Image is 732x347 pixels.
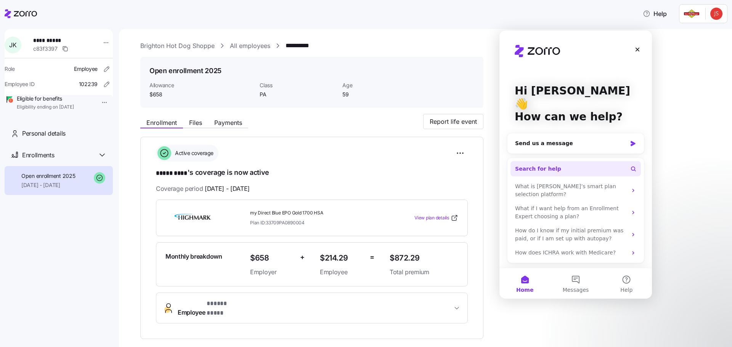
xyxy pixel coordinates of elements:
[149,91,254,98] span: $658
[342,82,419,89] span: Age
[390,252,458,264] span: $872.29
[414,214,458,222] a: View plan details
[320,252,364,264] span: $214.29
[146,120,177,126] span: Enrollment
[189,120,202,126] span: Files
[300,252,305,263] span: +
[149,82,254,89] span: Allowance
[250,267,294,277] span: Employer
[423,114,483,129] button: Report life event
[260,82,336,89] span: Class
[250,219,305,226] span: Plan ID: 33709PA0890004
[149,66,222,75] h1: Open enrollment 2025
[5,65,15,73] span: Role
[79,80,98,88] span: 102239
[370,252,374,263] span: =
[17,104,74,110] span: Eligibility ending on [DATE]
[684,9,699,18] img: Employer logo
[230,41,270,51] a: All employees
[21,172,75,180] span: Open enrollment 2025
[250,210,384,216] span: my Direct Blue EPO Gold 1700 HSA
[205,184,250,193] span: [DATE] - [DATE]
[21,181,75,189] span: [DATE] - [DATE]
[156,168,468,178] h1: 's coverage is now active
[320,267,364,277] span: Employee
[9,42,16,48] span: J K
[214,120,242,126] span: Payments
[342,91,419,98] span: 59
[250,252,294,264] span: $658
[22,129,66,138] span: Personal details
[178,299,242,317] span: Employee
[499,30,652,299] iframe: Intercom live chat
[173,149,213,157] span: Active coverage
[140,41,215,51] a: Brighton Hot Dog Shoppe
[22,150,54,160] span: Enrollments
[637,6,673,21] button: Help
[165,209,220,227] img: Highmark BlueCross BlueShield
[430,117,477,126] span: Report life event
[33,45,58,53] span: c83f3397
[165,252,222,261] span: Monthly breakdown
[5,80,35,88] span: Employee ID
[260,91,336,98] span: PA
[710,8,722,20] img: dabd418a90e87b974ad9e4d6da1f3d74
[74,65,98,73] span: Employee
[390,267,458,277] span: Total premium
[414,214,449,222] span: View plan details
[643,9,667,18] span: Help
[156,184,250,193] span: Coverage period
[17,95,74,102] span: Eligible for benefits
